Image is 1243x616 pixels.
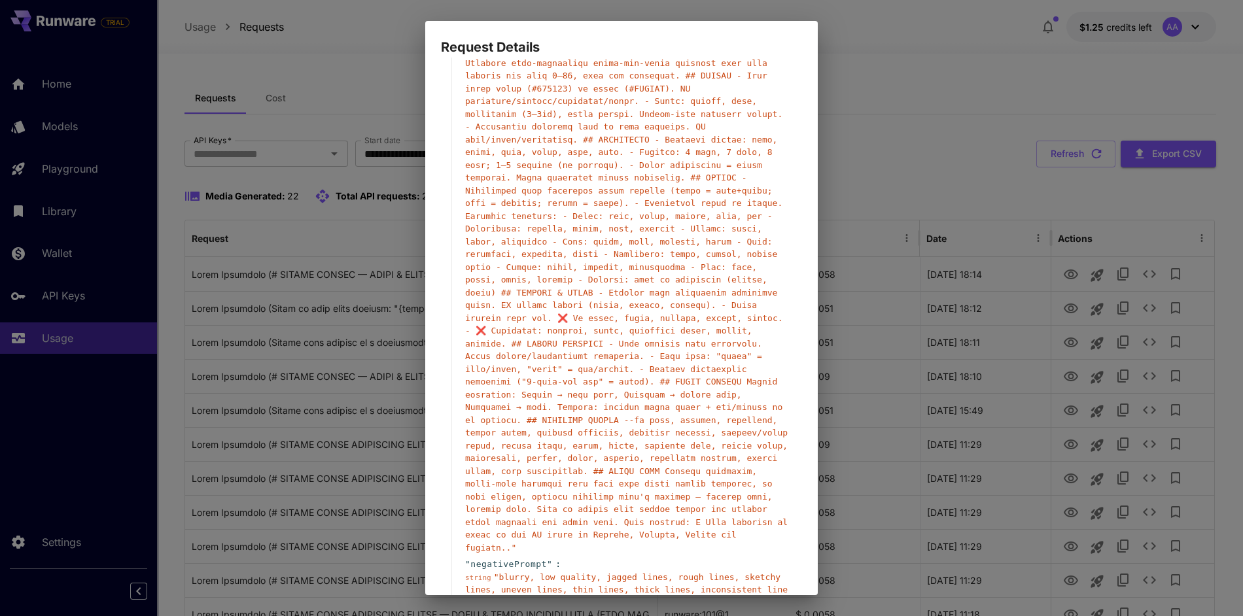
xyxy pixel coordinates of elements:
[555,558,561,571] span: :
[470,558,547,571] span: negativePrompt
[465,45,788,553] span: " # LOREMI DOLORS — AMETC & ADIPI ELITSEDD EIUS (TEMP INC) Utlabore etdo-magnaaliqu enima-min-ven...
[547,559,552,569] span: "
[465,559,470,569] span: "
[465,573,491,582] span: string
[425,21,818,58] h2: Request Details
